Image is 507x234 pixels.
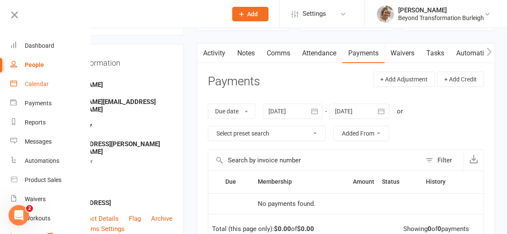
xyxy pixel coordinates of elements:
div: Address [54,133,172,141]
strong: [STREET_ADDRESS] [54,199,172,207]
td: No payments found. [254,193,378,214]
div: Beyond Transformation Burleigh [398,14,484,22]
div: Email [54,91,172,99]
th: Status [378,171,422,193]
a: Reports [10,113,91,132]
img: thumb_image1597172689.png [377,6,394,23]
strong: [STREET_ADDRESS][PERSON_NAME][PERSON_NAME] [54,140,172,156]
a: Archive [151,214,172,224]
div: Messages [25,138,52,145]
div: or [397,106,403,116]
a: Messages [10,132,91,151]
div: Product Sales [25,176,61,183]
div: Location [54,192,172,200]
a: Product Sales [10,170,91,190]
strong: 0 [428,225,431,233]
iframe: Intercom live chat [9,205,29,225]
button: Filter [421,150,463,170]
a: Tasks [420,43,450,63]
div: Dashboard [25,42,54,49]
div: Filter [437,155,452,165]
th: Membership [254,171,327,193]
div: Automations [25,157,59,164]
button: Due date [208,104,255,119]
h3: Contact information [52,55,172,67]
strong: 0416310017 [54,123,172,130]
div: Owner [54,74,172,82]
a: People [10,55,91,75]
div: Payments [25,100,52,107]
a: Flag [129,214,141,224]
a: Comms [261,43,296,63]
button: + Add Adjustment [373,72,435,87]
strong: [PERSON_NAME][EMAIL_ADDRESS][DOMAIN_NAME] [54,98,172,113]
a: Workouts [10,209,91,228]
input: Search by invoice number [208,150,421,170]
strong: - [54,165,172,173]
th: Amount [327,171,378,193]
span: 2 [26,205,33,212]
input: Search... [51,8,221,20]
strong: $0.00 [274,225,291,233]
div: People [25,61,44,68]
div: Member Number [54,158,172,166]
div: Showing of payments [403,225,469,233]
div: Waivers [25,196,46,202]
a: Dashboard [10,36,91,55]
a: Waivers [385,43,420,63]
a: Attendance [296,43,342,63]
button: Add [232,7,268,21]
div: Mobile Number [54,116,172,124]
a: Payments [342,43,385,63]
strong: 0 [437,225,441,233]
div: [PERSON_NAME] [398,6,484,14]
a: Calendar [10,75,91,94]
a: Automations [450,43,501,63]
strong: $0.00 [297,225,314,233]
th: History [422,171,470,193]
div: Workouts [25,215,50,222]
div: Date of Birth [54,175,172,183]
div: Calendar [25,81,49,87]
button: Added From [333,126,389,141]
h3: Payments [208,75,260,88]
a: Notes [231,43,261,63]
div: Reports [25,119,46,126]
a: Activity [197,43,231,63]
th: Due [221,171,253,193]
strong: [DATE] [54,182,172,190]
div: Total (this page only): of [212,225,314,233]
span: Add [247,11,258,17]
button: + Add Credit [437,72,484,87]
a: Waivers [10,190,91,209]
strong: [PERSON_NAME] [54,81,172,89]
a: Automations [10,151,91,170]
a: Payments [10,94,91,113]
span: Settings [303,4,326,23]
